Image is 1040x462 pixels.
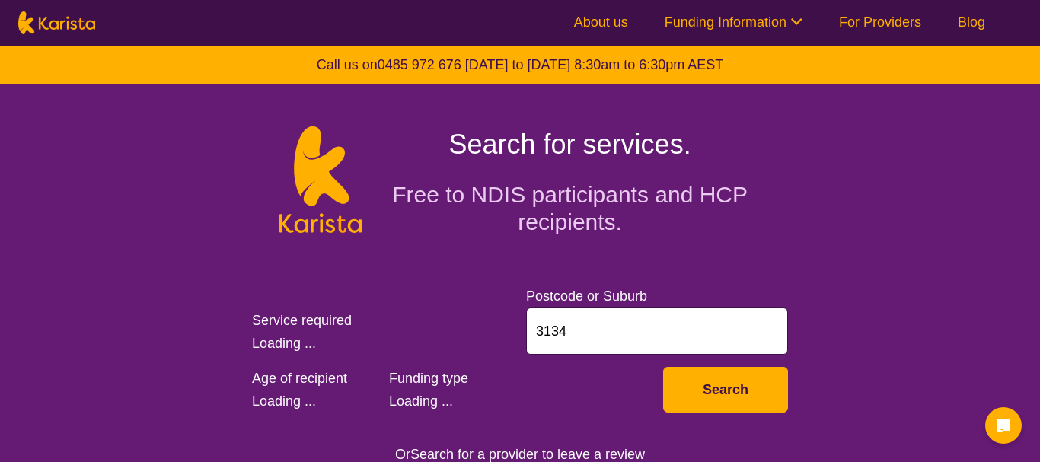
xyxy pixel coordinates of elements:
img: Karista logo [279,126,361,233]
div: Loading ... [252,390,377,413]
input: Type [526,307,788,355]
label: Postcode or Suburb [526,288,647,304]
a: 0485 972 676 [378,57,461,72]
h2: Free to NDIS participants and HCP recipients. [380,181,761,236]
label: Funding type [389,371,468,386]
img: Karista logo [18,11,95,34]
h1: Search for services. [380,126,761,163]
a: Blog [958,14,985,30]
button: Search [663,367,788,413]
div: Loading ... [252,332,514,355]
a: For Providers [839,14,921,30]
div: Loading ... [389,390,651,413]
label: Service required [252,313,352,328]
a: About us [574,14,628,30]
a: Funding Information [665,14,802,30]
b: Call us on [DATE] to [DATE] 8:30am to 6:30pm AEST [317,57,724,72]
label: Age of recipient [252,371,347,386]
